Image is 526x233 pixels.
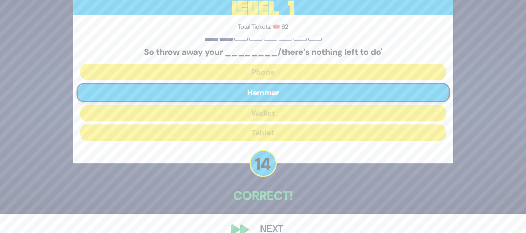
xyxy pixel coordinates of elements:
h5: So throw away your ________/there’s nothing left to do' [80,47,446,57]
button: Phone [80,64,446,80]
p: 14 [250,150,277,177]
button: Tablet [80,124,446,141]
p: Total Tickets: 🎟️ 62 [80,22,446,32]
button: Wallet [80,105,446,121]
p: Correct! [73,186,453,205]
button: Hammer [76,83,450,102]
